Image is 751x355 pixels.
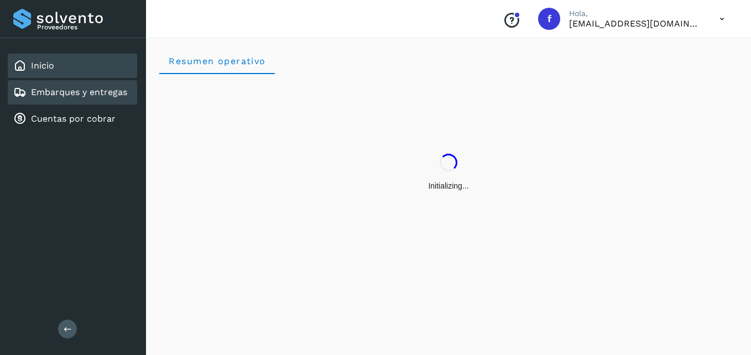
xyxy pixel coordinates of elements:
[8,54,137,78] div: Inicio
[31,87,127,97] a: Embarques y entregas
[37,23,133,31] p: Proveedores
[168,56,266,66] span: Resumen operativo
[569,9,702,18] p: Hola,
[31,113,116,124] a: Cuentas por cobrar
[8,107,137,131] div: Cuentas por cobrar
[8,80,137,105] div: Embarques y entregas
[31,60,54,71] a: Inicio
[569,18,702,29] p: facturacion@hcarga.com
